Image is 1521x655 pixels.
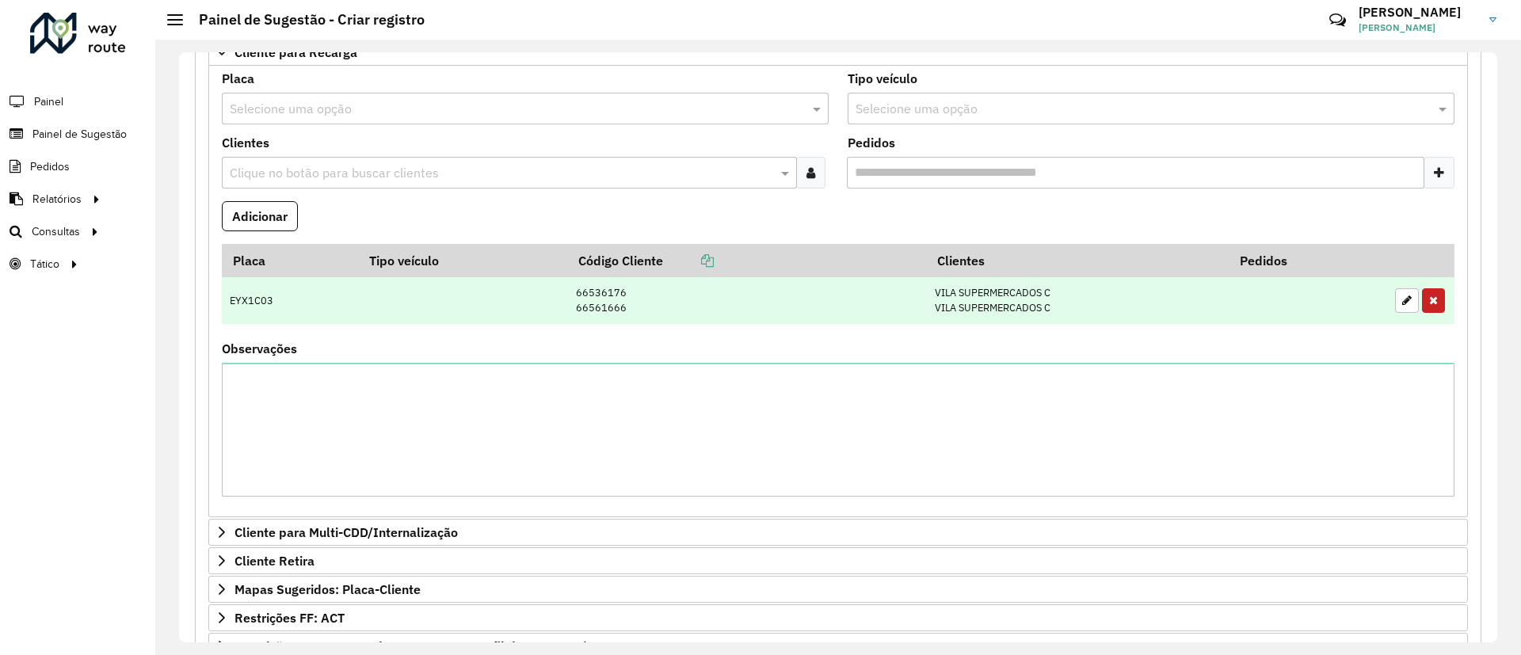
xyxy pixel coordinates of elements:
[358,244,567,277] th: Tipo veículo
[1359,5,1477,20] h3: [PERSON_NAME]
[234,640,632,653] span: Restrições Spot: Forma de Pagamento e Perfil de Descarga/Entrega
[1229,244,1387,277] th: Pedidos
[848,133,895,152] label: Pedidos
[926,277,1228,324] td: VILA SUPERMERCADOS C VILA SUPERMERCADOS C
[234,526,458,539] span: Cliente para Multi-CDD/Internalização
[30,158,70,175] span: Pedidos
[234,611,345,624] span: Restrições FF: ACT
[32,191,82,208] span: Relatórios
[32,223,80,240] span: Consultas
[926,244,1228,277] th: Clientes
[663,253,714,268] a: Copiar
[234,583,421,596] span: Mapas Sugeridos: Placa-Cliente
[32,126,127,143] span: Painel de Sugestão
[208,519,1468,546] a: Cliente para Multi-CDD/Internalização
[222,201,298,231] button: Adicionar
[208,576,1468,603] a: Mapas Sugeridos: Placa-Cliente
[208,604,1468,631] a: Restrições FF: ACT
[222,69,254,88] label: Placa
[567,277,926,324] td: 66536176 66561666
[222,244,358,277] th: Placa
[208,39,1468,66] a: Cliente para Recarga
[222,133,269,152] label: Clientes
[234,46,357,59] span: Cliente para Recarga
[222,277,358,324] td: EYX1C03
[183,11,425,29] h2: Painel de Sugestão - Criar registro
[1359,21,1477,35] span: [PERSON_NAME]
[234,554,314,567] span: Cliente Retira
[208,66,1468,518] div: Cliente para Recarga
[34,93,63,110] span: Painel
[848,69,917,88] label: Tipo veículo
[30,256,59,272] span: Tático
[567,244,926,277] th: Código Cliente
[222,339,297,358] label: Observações
[208,547,1468,574] a: Cliente Retira
[1321,3,1355,37] a: Contato Rápido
